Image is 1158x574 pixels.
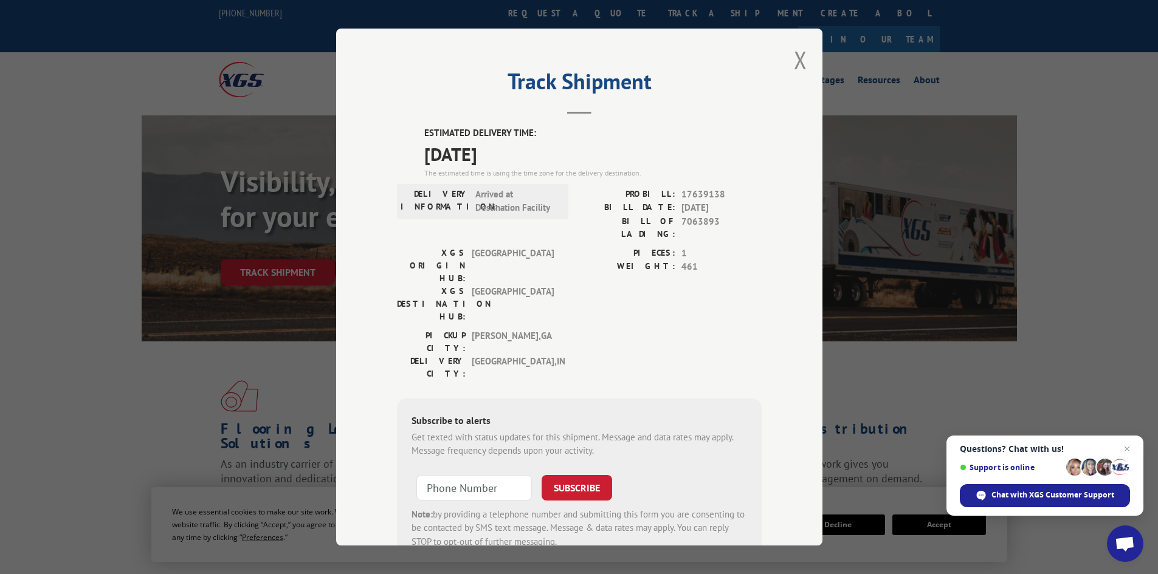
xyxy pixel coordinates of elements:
[412,431,747,458] div: Get texted with status updates for this shipment. Message and data rates may apply. Message frequ...
[579,215,675,241] label: BILL OF LADING:
[412,508,747,549] div: by providing a telephone number and submitting this form you are consenting to be contacted by SM...
[1120,442,1134,456] span: Close chat
[794,44,807,76] button: Close modal
[681,260,762,274] span: 461
[412,508,433,520] strong: Note:
[472,355,554,380] span: [GEOGRAPHIC_DATA] , IN
[681,201,762,215] span: [DATE]
[472,247,554,285] span: [GEOGRAPHIC_DATA]
[397,73,762,96] h2: Track Shipment
[681,247,762,261] span: 1
[401,188,469,215] label: DELIVERY INFORMATION:
[397,247,466,285] label: XGS ORIGIN HUB:
[1107,525,1143,562] div: Open chat
[475,188,557,215] span: Arrived at Destination Facility
[579,188,675,202] label: PROBILL:
[579,201,675,215] label: BILL DATE:
[416,475,532,501] input: Phone Number
[960,444,1130,454] span: Questions? Chat with us!
[397,285,466,323] label: XGS DESTINATION HUB:
[542,475,612,501] button: SUBSCRIBE
[991,490,1114,501] span: Chat with XGS Customer Support
[960,484,1130,507] div: Chat with XGS Customer Support
[424,168,762,179] div: The estimated time is using the time zone for the delivery destination.
[579,260,675,274] label: WEIGHT:
[472,329,554,355] span: [PERSON_NAME] , GA
[397,355,466,380] label: DELIVERY CITY:
[579,247,675,261] label: PIECES:
[397,329,466,355] label: PICKUP CITY:
[424,126,762,140] label: ESTIMATED DELIVERY TIME:
[424,140,762,168] span: [DATE]
[960,463,1062,472] span: Support is online
[412,413,747,431] div: Subscribe to alerts
[472,285,554,323] span: [GEOGRAPHIC_DATA]
[681,215,762,241] span: 7063893
[681,188,762,202] span: 17639138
